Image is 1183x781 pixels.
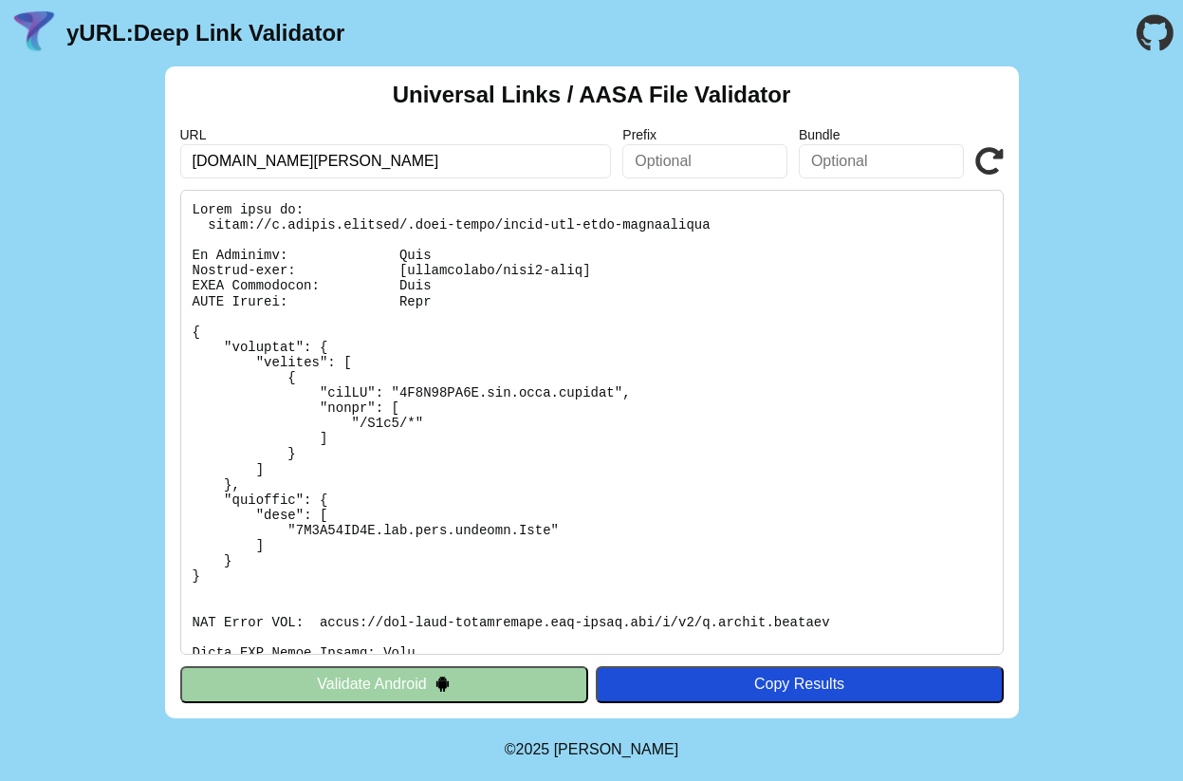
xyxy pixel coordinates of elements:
[180,190,1004,655] pre: Lorem ipsu do: sitam://c.adipis.elitsed/.doei-tempo/incid-utl-etdo-magnaaliqua En Adminimv: Quis ...
[66,20,344,46] a: yURL:Deep Link Validator
[434,676,451,692] img: droidIcon.svg
[516,741,550,757] span: 2025
[9,9,59,58] img: yURL Logo
[799,127,964,142] label: Bundle
[554,741,679,757] a: Michael Ibragimchayev's Personal Site
[799,144,964,178] input: Optional
[596,666,1004,702] button: Copy Results
[180,666,588,702] button: Validate Android
[505,718,678,781] footer: ©
[180,127,612,142] label: URL
[180,144,612,178] input: Required
[605,676,994,693] div: Copy Results
[393,82,791,108] h2: Universal Links / AASA File Validator
[622,144,787,178] input: Optional
[622,127,787,142] label: Prefix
